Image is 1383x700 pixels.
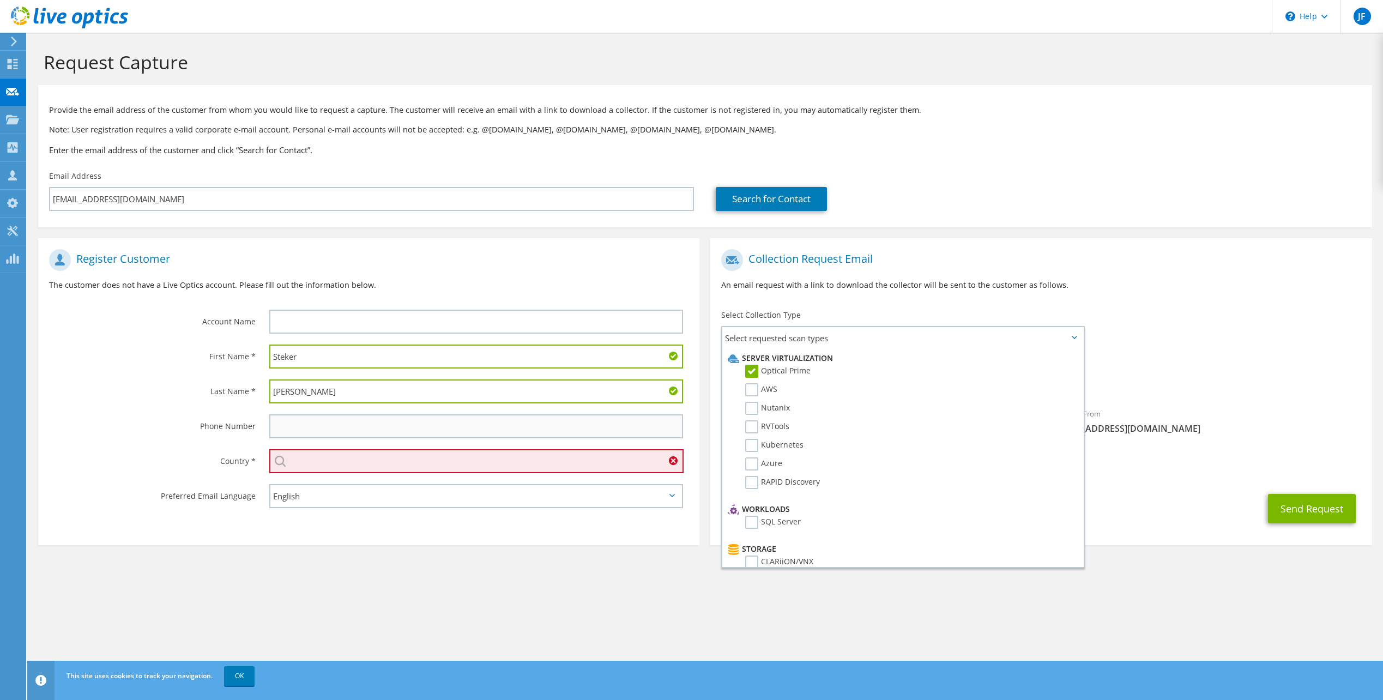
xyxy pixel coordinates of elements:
[1268,494,1356,523] button: Send Request
[49,345,256,362] label: First Name *
[745,516,801,529] label: SQL Server
[710,402,1041,440] div: To
[49,171,101,182] label: Email Address
[44,51,1361,74] h1: Request Capture
[745,420,789,433] label: RVTools
[1285,11,1295,21] svg: \n
[49,449,256,467] label: Country *
[745,365,811,378] label: Optical Prime
[1354,8,1371,25] span: JF
[1041,402,1372,440] div: Sender & From
[49,379,256,397] label: Last Name *
[49,124,1361,136] p: Note: User registration requires a valid corporate e-mail account. Personal e-mail accounts will ...
[721,279,1361,291] p: An email request with a link to download the collector will be sent to the customer as follows.
[745,402,790,415] label: Nutanix
[49,104,1361,116] p: Provide the email address of the customer from whom you would like to request a capture. The cust...
[722,327,1083,349] span: Select requested scan types
[725,542,1077,556] li: Storage
[67,671,213,680] span: This site uses cookies to track your navigation.
[745,476,820,489] label: RAPID Discovery
[224,666,255,686] a: OK
[49,310,256,327] label: Account Name
[49,249,683,271] h1: Register Customer
[721,249,1355,271] h1: Collection Request Email
[716,187,827,211] a: Search for Contact
[745,439,804,452] label: Kubernetes
[49,279,689,291] p: The customer does not have a Live Optics account. Please fill out the information below.
[721,310,801,321] label: Select Collection Type
[49,484,256,502] label: Preferred Email Language
[725,352,1077,365] li: Server Virtualization
[745,457,782,470] label: Azure
[1052,423,1361,435] span: [EMAIL_ADDRESS][DOMAIN_NAME]
[49,144,1361,156] h3: Enter the email address of the customer and click “Search for Contact”.
[710,445,1372,483] div: CC & Reply To
[725,503,1077,516] li: Workloads
[745,383,777,396] label: AWS
[745,556,813,569] label: CLARiiON/VNX
[710,353,1372,397] div: Requested Collections
[49,414,256,432] label: Phone Number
